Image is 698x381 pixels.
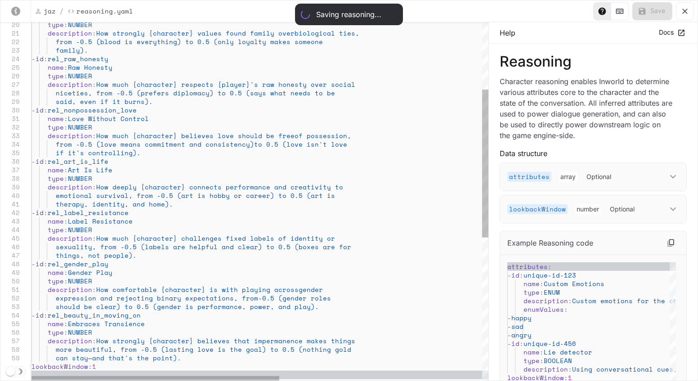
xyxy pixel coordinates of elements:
[44,310,48,320] span: :
[0,225,20,234] div: 44
[44,54,48,63] span: :
[299,285,323,294] span: gender
[56,37,258,46] span: from -0.5 (blood is everything) to 0.5 (only loyal
[559,172,577,182] p: array
[500,27,515,38] p: Help
[0,29,20,37] div: 21
[92,285,96,294] span: :
[544,287,560,297] span: ENUM
[540,287,544,297] span: :
[568,364,572,374] span: :
[299,336,355,345] span: e makes things
[88,362,92,371] span: :
[523,347,540,357] span: name
[68,122,92,132] span: NUMBER
[258,242,351,251] span: ) to 0.5 (boxes are for
[96,336,299,345] span: How strongly {character} believes that impermanenc
[0,217,20,225] div: 43
[59,6,64,17] span: /
[0,354,20,362] div: 59
[0,260,20,268] div: 48
[68,71,92,81] span: NUMBER
[31,105,36,115] span: -
[0,123,20,131] div: 32
[64,122,68,132] span: :
[0,89,20,97] div: 28
[0,345,20,354] div: 58
[575,204,601,214] p: number
[48,319,64,328] span: name
[507,339,511,348] span: -
[544,279,604,288] span: Custom Emotions
[500,76,672,141] p: Character reasoning enables Inworld to determine various attributes core to the character and the...
[31,259,36,269] span: -
[523,270,576,280] span: unique-id-123
[92,28,96,38] span: :
[68,319,145,328] span: Embraces Transience
[56,353,181,363] span: can stay—and that's the point).
[507,313,511,323] span: -
[36,208,44,217] span: id
[48,174,64,183] span: type
[507,270,511,280] span: -
[68,216,133,226] span: Label Resistance
[611,2,629,20] button: Toggle Keyboard shortcuts panel
[254,139,347,149] span: to 0.5 (love isn't love
[500,163,686,191] div: attributesarrayOptional
[48,122,64,132] span: type
[36,259,44,269] span: id
[511,322,523,331] span: sad
[258,302,319,311] span: wer, and play).
[544,356,572,365] span: BOOLEAN
[68,63,112,72] span: Raw Honesty
[92,336,96,345] span: :
[64,165,68,175] span: :
[56,302,258,311] span: should be clear) to 0.5 (gender is performance, po
[507,262,548,271] span: attributes
[48,336,92,345] span: description
[56,293,258,303] span: expression and rejecting binary expectations, from
[507,172,551,182] p: attributes
[6,366,15,376] span: Dark mode toggle
[64,327,68,337] span: :
[0,37,20,46] div: 22
[0,328,20,336] div: 56
[0,277,20,285] div: 50
[548,262,552,271] span: :
[44,105,48,115] span: :
[68,268,112,277] span: Gender Play
[0,191,20,200] div: 40
[500,195,686,223] div: lookbackWindownumberOptional
[48,208,129,217] span: rel_label_resistance
[31,208,36,217] span: -
[258,88,335,98] span: ys what needs to be
[0,54,20,63] div: 24
[0,285,20,294] div: 51
[299,233,335,243] span: entity or
[507,330,511,340] span: -
[92,233,96,243] span: :
[258,293,331,303] span: -0.5 (gender roles
[44,259,48,269] span: :
[68,225,92,234] span: NUMBER
[64,225,68,234] span: :
[48,114,64,123] span: name
[0,46,20,54] div: 23
[0,319,20,328] div: 55
[92,182,96,192] span: :
[0,63,20,72] div: 25
[68,165,112,175] span: Art Is Life
[31,310,36,320] span: -
[64,319,68,328] span: :
[48,157,108,166] span: rel_art_is_life
[56,242,258,251] span: sexuality, from -0.5 (labels are helpful and clear
[64,71,68,81] span: :
[564,305,568,314] span: :
[48,54,108,63] span: rel_raw_honesty
[511,313,532,323] span: happy
[0,97,20,106] div: 29
[48,182,92,192] span: description
[0,174,20,183] div: 38
[64,174,68,183] span: :
[92,362,96,371] span: 1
